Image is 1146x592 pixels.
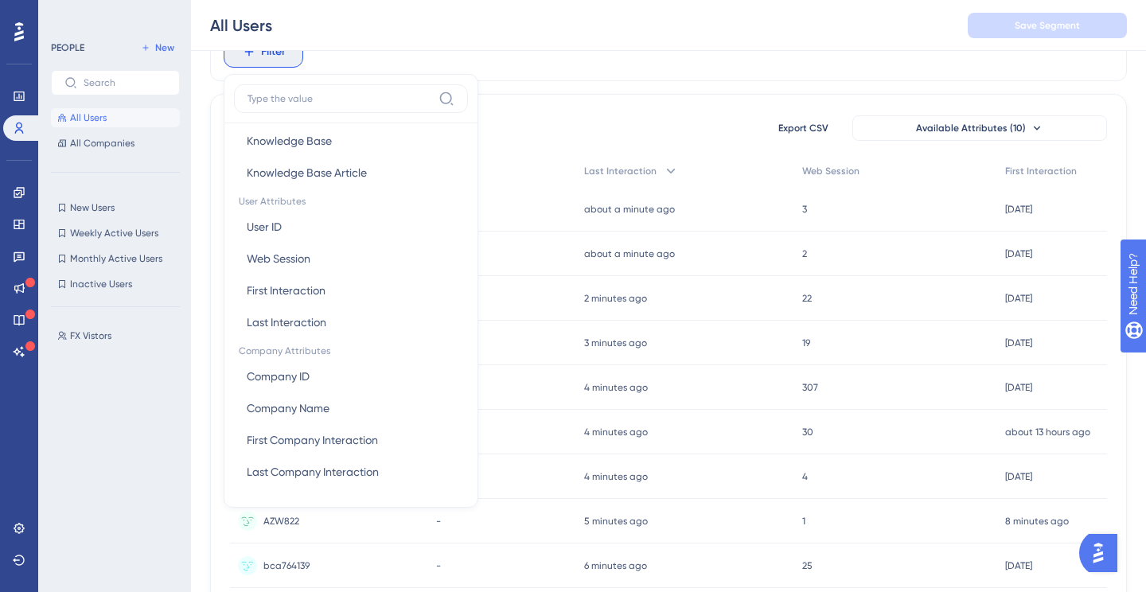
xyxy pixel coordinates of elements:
time: about a minute ago [584,248,675,259]
time: about 13 hours ago [1005,426,1090,438]
button: Save Segment [968,13,1127,38]
time: [DATE] [1005,471,1032,482]
button: Knowledge Base [234,125,468,157]
div: PEOPLE [51,41,84,54]
button: First Interaction [234,275,468,306]
span: Need Help? [37,4,99,23]
button: Company ID [234,360,468,392]
span: AZW822 [263,515,299,528]
button: FX Vistors [51,326,189,345]
span: Knowledge Base Article [247,163,367,182]
span: Save Segment [1015,19,1080,32]
time: [DATE] [1005,248,1032,259]
button: Export CSV [763,115,843,141]
span: 307 [802,381,818,394]
span: 1 [802,515,805,528]
iframe: UserGuiding AI Assistant Launcher [1079,529,1127,577]
span: Available Attributes (10) [916,122,1026,134]
time: 6 minutes ago [584,560,647,571]
span: Export CSV [778,122,828,134]
button: Last Company Interaction [234,456,468,488]
button: Weekly Active Users [51,224,180,243]
span: New [155,41,174,54]
span: Monthly Active Users [70,252,162,265]
span: All Companies [70,137,134,150]
span: All Users [70,111,107,124]
time: 2 minutes ago [584,293,647,304]
time: 4 minutes ago [584,382,648,393]
button: Knowledge Base Article [234,157,468,189]
span: Inactive Users [70,278,132,290]
span: 22 [802,292,812,305]
span: First Interaction [1005,165,1077,177]
button: First Company Interaction [234,424,468,456]
span: FX Vistors [70,329,111,342]
span: User ID [247,217,282,236]
button: All Companies [51,134,180,153]
time: 4 minutes ago [584,426,648,438]
button: Filter [224,36,303,68]
span: Last Interaction [247,313,326,332]
button: New [135,38,180,57]
time: [DATE] [1005,204,1032,215]
span: Weekly Active Users [70,227,158,240]
span: Last Interaction [584,165,657,177]
span: Company Name [247,399,329,418]
span: User Attributes [234,189,468,211]
span: First Company Interaction [247,430,378,450]
button: Inactive Users [51,275,180,294]
time: 5 minutes ago [584,516,648,527]
time: 4 minutes ago [584,471,648,482]
time: [DATE] [1005,293,1032,304]
time: 8 minutes ago [1005,516,1069,527]
time: [DATE] [1005,560,1032,571]
span: 30 [802,426,813,438]
span: Company Attributes [234,338,468,360]
span: Web Session [247,249,310,268]
button: All Users [51,108,180,127]
input: Type the value [248,92,432,105]
time: [DATE] [1005,337,1032,349]
time: about a minute ago [584,204,675,215]
button: User ID [234,211,468,243]
input: Search [84,77,166,88]
div: All Users [210,14,272,37]
span: First Interaction [247,281,325,300]
span: Filter [261,42,286,61]
span: 19 [802,337,810,349]
span: Company ID [247,367,310,386]
button: Last Interaction [234,306,468,338]
span: - [436,559,441,572]
span: Web Session [802,165,859,177]
button: Monthly Active Users [51,249,180,268]
span: 2 [802,247,807,260]
span: 4 [802,470,808,483]
span: - [436,515,441,528]
button: Web Session [234,243,468,275]
span: 25 [802,559,813,572]
span: New Users [70,201,115,214]
span: bca764139 [263,559,310,572]
span: Knowledge Base [247,131,332,150]
span: 3 [802,203,807,216]
button: Company Name [234,392,468,424]
button: New Users [51,198,180,217]
time: [DATE] [1005,382,1032,393]
span: Last Company Interaction [247,462,379,481]
time: 3 minutes ago [584,337,647,349]
button: Available Attributes (10) [852,115,1107,141]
